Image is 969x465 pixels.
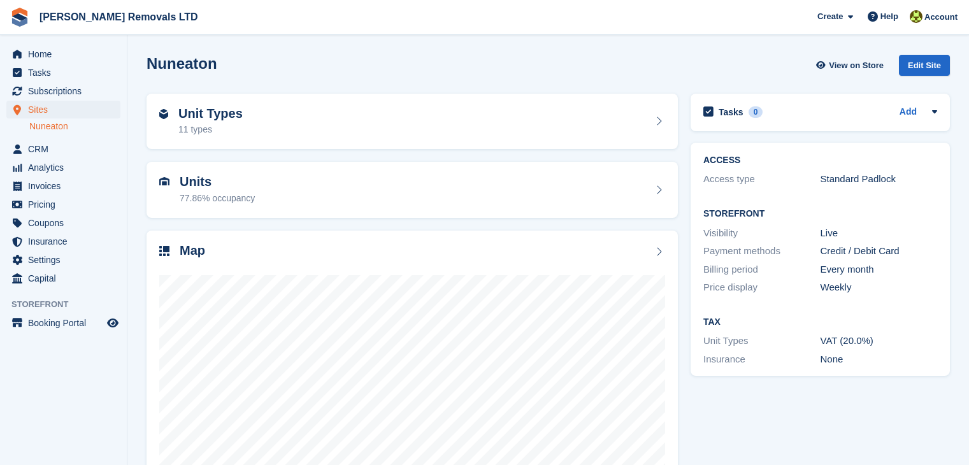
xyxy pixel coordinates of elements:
a: menu [6,64,120,82]
span: Home [28,45,104,63]
span: Subscriptions [28,82,104,100]
div: 11 types [178,123,243,136]
span: Settings [28,251,104,269]
div: Standard Padlock [821,172,938,187]
a: Add [900,105,917,120]
span: Help [880,10,898,23]
a: menu [6,140,120,158]
span: Capital [28,269,104,287]
span: Sites [28,101,104,118]
a: Preview store [105,315,120,331]
a: menu [6,269,120,287]
a: Units 77.86% occupancy [147,162,678,218]
h2: Storefront [703,209,937,219]
span: View on Store [829,59,884,72]
a: menu [6,45,120,63]
a: menu [6,251,120,269]
div: Access type [703,172,821,187]
a: Nuneaton [29,120,120,132]
img: unit-icn-7be61d7bf1b0ce9d3e12c5938cc71ed9869f7b940bace4675aadf7bd6d80202e.svg [159,177,169,186]
h2: Unit Types [178,106,243,121]
span: Insurance [28,232,104,250]
span: Pricing [28,196,104,213]
div: Unit Types [703,334,821,348]
a: menu [6,159,120,176]
a: menu [6,82,120,100]
span: Tasks [28,64,104,82]
h2: Tasks [719,106,743,118]
div: Edit Site [899,55,950,76]
div: Live [821,226,938,241]
a: Unit Types 11 types [147,94,678,150]
span: Storefront [11,298,127,311]
span: Account [924,11,958,24]
div: VAT (20.0%) [821,334,938,348]
div: None [821,352,938,367]
a: [PERSON_NAME] Removals LTD [34,6,203,27]
h2: Tax [703,317,937,327]
a: Edit Site [899,55,950,81]
span: Coupons [28,214,104,232]
div: Price display [703,280,821,295]
span: Booking Portal [28,314,104,332]
a: menu [6,314,120,332]
img: Sean Glenn [910,10,922,23]
div: Every month [821,262,938,277]
h2: Map [180,243,205,258]
a: menu [6,177,120,195]
span: Create [817,10,843,23]
span: Analytics [28,159,104,176]
a: menu [6,196,120,213]
div: 77.86% occupancy [180,192,255,205]
h2: ACCESS [703,155,937,166]
div: Payment methods [703,244,821,259]
a: menu [6,232,120,250]
div: Weekly [821,280,938,295]
h2: Units [180,175,255,189]
span: CRM [28,140,104,158]
img: map-icn-33ee37083ee616e46c38cad1a60f524a97daa1e2b2c8c0bc3eb3415660979fc1.svg [159,246,169,256]
div: Insurance [703,352,821,367]
div: Visibility [703,226,821,241]
div: Billing period [703,262,821,277]
a: menu [6,214,120,232]
span: Invoices [28,177,104,195]
h2: Nuneaton [147,55,217,72]
img: stora-icon-8386f47178a22dfd0bd8f6a31ec36ba5ce8667c1dd55bd0f319d3a0aa187defe.svg [10,8,29,27]
a: menu [6,101,120,118]
div: 0 [749,106,763,118]
div: Credit / Debit Card [821,244,938,259]
a: View on Store [814,55,889,76]
img: unit-type-icn-2b2737a686de81e16bb02015468b77c625bbabd49415b5ef34ead5e3b44a266d.svg [159,109,168,119]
